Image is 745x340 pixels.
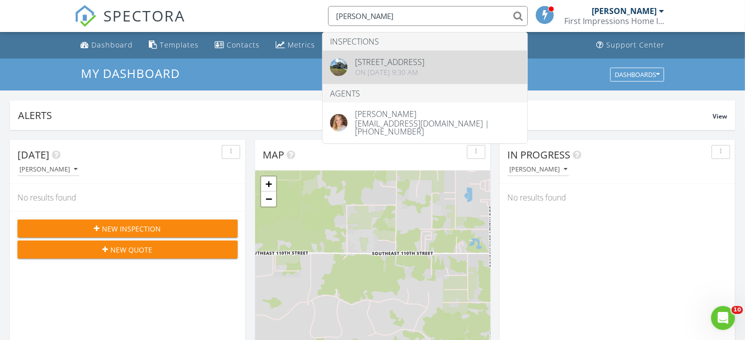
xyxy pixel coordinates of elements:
[74,13,185,34] a: SPECTORA
[592,36,669,54] a: Support Center
[211,36,264,54] a: Contacts
[227,40,260,49] div: Contacts
[606,40,665,49] div: Support Center
[355,68,424,76] div: On [DATE] 9:30 am
[355,58,424,66] div: [STREET_ADDRESS]
[592,6,657,16] div: [PERSON_NAME]
[17,240,238,258] button: New Quote
[323,84,527,102] li: Agents
[111,244,153,255] span: New Quote
[610,67,664,81] button: Dashboards
[323,32,527,50] li: Inspections
[507,163,569,176] button: [PERSON_NAME]
[509,166,567,173] div: [PERSON_NAME]
[330,58,348,76] img: 8760180%2Fcover_photos%2F1NWO9VczRiU96QroA0I0%2Foriginal.8760180-1748524570365
[355,118,520,135] div: [EMAIL_ADDRESS][DOMAIN_NAME] | [PHONE_NUMBER]
[17,219,238,237] button: New Inspection
[711,306,735,330] iframe: Intercom live chat
[17,148,49,161] span: [DATE]
[160,40,199,49] div: Templates
[17,163,79,176] button: [PERSON_NAME]
[18,108,713,122] div: Alerts
[615,71,660,78] div: Dashboards
[76,36,137,54] a: Dashboard
[91,40,133,49] div: Dashboard
[261,191,276,206] a: Zoom out
[507,148,570,161] span: In Progress
[263,148,284,161] span: Map
[564,16,664,26] div: First Impressions Home Inspections, LLC
[288,40,315,49] div: Metrics
[732,306,743,314] span: 10
[145,36,203,54] a: Templates
[10,184,245,211] div: No results found
[330,114,348,131] img: susann.jpg
[102,223,161,234] span: New Inspection
[81,65,180,81] span: My Dashboard
[261,176,276,191] a: Zoom in
[355,110,520,118] div: [PERSON_NAME]
[713,112,727,120] span: View
[500,184,735,211] div: No results found
[74,5,96,27] img: The Best Home Inspection Software - Spectora
[103,5,185,26] span: SPECTORA
[328,6,528,26] input: Search everything...
[272,36,319,54] a: Metrics
[19,166,77,173] div: [PERSON_NAME]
